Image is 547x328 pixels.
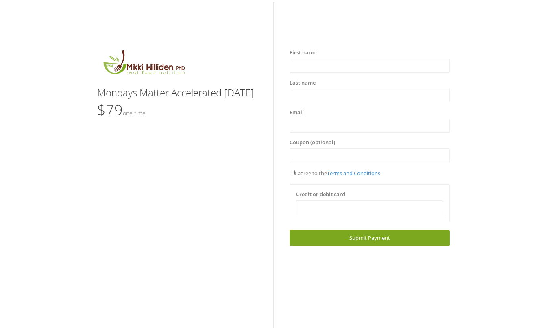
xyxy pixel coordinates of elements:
label: Coupon (optional) [290,139,335,147]
span: Submit Payment [349,234,390,241]
h3: Mondays Matter Accelerated [DATE] [97,87,257,98]
small: One time [123,109,146,117]
img: MikkiLogoMain.png [97,49,190,79]
label: Email [290,109,304,117]
a: Submit Payment [290,230,449,245]
iframe: Secure card payment input frame [301,204,438,211]
span: I agree to the [290,169,380,177]
label: Last name [290,79,316,87]
label: First name [290,49,316,57]
label: Credit or debit card [296,191,345,199]
span: $79 [97,100,146,120]
a: Terms and Conditions [327,169,380,177]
